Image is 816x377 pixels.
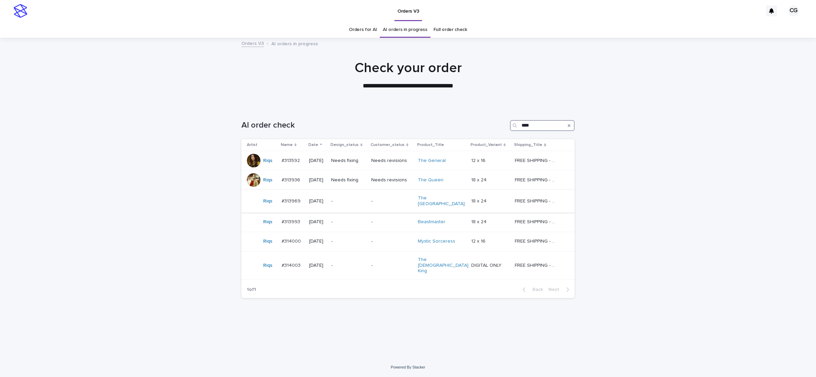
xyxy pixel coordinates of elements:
[263,198,272,204] a: Riqs
[514,141,542,149] p: Shipping_Title
[282,157,301,164] p: #313592
[282,197,302,204] p: #313969
[418,219,445,225] a: Beastmaster
[241,170,575,190] tr: Riqs #313936#313936 [DATE]Needs fixingNeeds revisionsThe Queen 18 x 2418 x 24 FREE SHIPPING - pre...
[241,39,264,47] a: Orders V3
[471,141,502,149] p: Product_Variant
[515,197,559,204] p: FREE SHIPPING - preview in 1-2 business days, after your approval delivery will take 5-10 b.d.
[241,120,507,130] h1: AI order check
[418,257,469,274] a: The [DEMOGRAPHIC_DATA] King
[417,141,444,149] p: Product_Title
[241,212,575,232] tr: Riqs #313993#313993 [DATE]--Beastmaster 18 x 2418 x 24 FREE SHIPPING - preview in 1-2 business da...
[546,286,575,293] button: Next
[371,158,412,164] p: Needs revisions
[263,263,272,268] a: Riqs
[331,158,366,164] p: Needs fixing
[282,218,302,225] p: #313993
[471,157,487,164] p: 12 x 16
[263,239,272,244] a: Riqs
[271,39,318,47] p: AI orders in progress
[309,219,326,225] p: [DATE]
[418,239,455,244] a: Mystic Sorceress
[263,219,272,225] a: Riqs
[471,176,488,183] p: 18 x 24
[263,177,272,183] a: Riqs
[515,261,559,268] p: FREE SHIPPING - preview in 1-2 business days, after your approval delivery will take 5-10 b.d.
[247,141,257,149] p: Artist
[14,4,27,18] img: stacker-logo-s-only.png
[282,176,302,183] p: #313936
[309,158,326,164] p: [DATE]
[309,239,326,244] p: [DATE]
[371,141,405,149] p: Customer_status
[282,237,302,244] p: #314000
[241,281,261,298] p: 1 of 1
[308,141,318,149] p: Date
[517,286,546,293] button: Back
[418,158,446,164] a: The General
[371,219,412,225] p: -
[371,198,412,204] p: -
[241,251,575,279] tr: Riqs #314003#314003 [DATE]--The [DEMOGRAPHIC_DATA] King DIGITAL ONLYDIGITAL ONLY FREE SHIPPING - ...
[309,263,326,268] p: [DATE]
[471,237,487,244] p: 12 x 16
[263,158,272,164] a: Riqs
[471,197,488,204] p: 18 x 24
[331,263,366,268] p: -
[309,177,326,183] p: [DATE]
[330,141,359,149] p: Design_status
[371,263,412,268] p: -
[241,232,575,251] tr: Riqs #314000#314000 [DATE]--Mystic Sorceress 12 x 1612 x 16 FREE SHIPPING - preview in 1-2 busine...
[418,177,443,183] a: The Queen
[282,261,302,268] p: #314003
[391,365,425,369] a: Powered By Stacker
[788,5,799,16] div: CG
[434,22,467,38] a: Full order check
[241,151,575,170] tr: Riqs #313592#313592 [DATE]Needs fixingNeeds revisionsThe General 12 x 1612 x 16 FREE SHIPPING - p...
[331,219,366,225] p: -
[241,60,575,76] h1: Check your order
[281,141,293,149] p: Name
[331,177,366,183] p: Needs fixing
[528,287,543,292] span: Back
[510,120,575,131] input: Search
[331,239,366,244] p: -
[331,198,366,204] p: -
[371,239,412,244] p: -
[471,261,503,268] p: DIGITAL ONLY
[515,237,559,244] p: FREE SHIPPING - preview in 1-2 business days, after your approval delivery will take 5-10 b.d.
[515,218,559,225] p: FREE SHIPPING - preview in 1-2 business days, after your approval delivery will take 5-10 b.d.
[349,22,377,38] a: Orders for AI
[383,22,427,38] a: AI orders in progress
[371,177,412,183] p: Needs revisions
[241,190,575,213] tr: Riqs #313969#313969 [DATE]--The [GEOGRAPHIC_DATA] 18 x 2418 x 24 FREE SHIPPING - preview in 1-2 b...
[309,198,326,204] p: [DATE]
[548,287,563,292] span: Next
[515,157,559,164] p: FREE SHIPPING - preview in 1-2 business days, after your approval delivery will take 5-10 b.d.
[515,176,559,183] p: FREE SHIPPING - preview in 1-2 business days, after your approval delivery will take 5-10 b.d.
[418,195,465,207] a: The [GEOGRAPHIC_DATA]
[471,218,488,225] p: 18 x 24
